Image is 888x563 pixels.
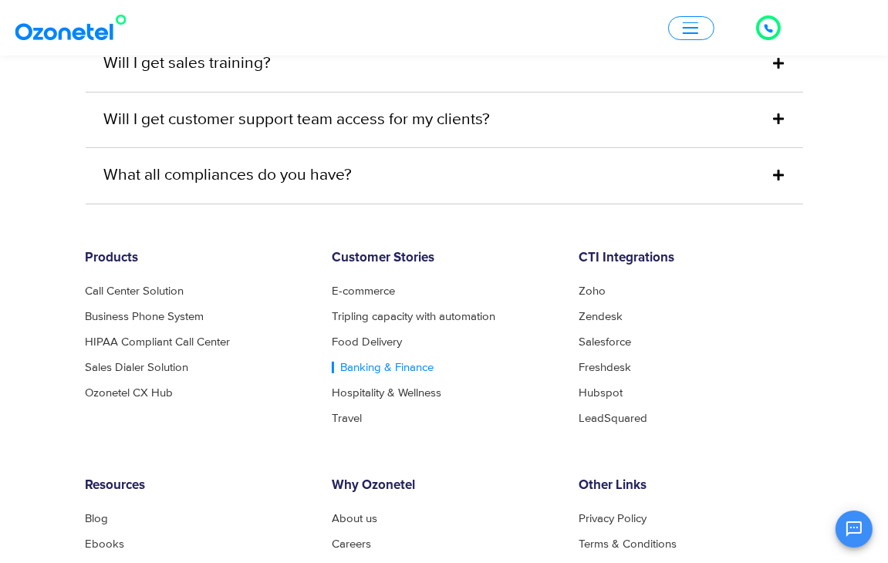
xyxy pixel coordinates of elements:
[332,311,495,322] a: Tripling capacity with automation
[579,285,606,297] a: Zoho
[579,478,802,494] h6: Other Links
[104,108,491,133] a: Will I get customer support team access for my clients?
[86,311,204,322] a: Business Phone System
[86,513,109,524] a: Blog
[86,336,231,348] a: HIPAA Compliant Call Center
[86,538,125,550] a: Ebooks
[86,362,189,373] a: Sales Dialer Solution
[86,36,803,92] div: Will I get sales training?
[86,148,803,204] div: What all compliances do you have?
[332,513,377,524] a: About us
[332,285,395,297] a: E-commerce
[332,538,371,550] a: Careers
[86,93,803,148] div: Will I get customer support team access for my clients?
[332,478,555,494] h6: Why Ozonetel
[332,336,402,348] a: Food Delivery
[86,478,309,494] h6: Resources
[836,511,873,548] button: Open chat
[104,164,353,188] a: What all compliances do you have?
[332,413,362,424] a: Travel
[579,387,623,399] a: Hubspot
[86,285,184,297] a: Call Center Solution
[579,362,631,373] a: Freshdesk
[579,336,631,348] a: Salesforce
[332,387,441,399] a: Hospitality & Wellness
[579,311,623,322] a: Zendesk
[104,52,272,76] a: Will I get sales training?
[332,362,434,373] a: Banking & Finance
[579,538,677,550] a: Terms & Conditions
[579,251,802,266] h6: CTI Integrations
[86,387,174,399] a: Ozonetel CX Hub
[579,413,647,424] a: LeadSquared
[332,251,555,266] h6: Customer Stories
[86,251,309,266] h6: Products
